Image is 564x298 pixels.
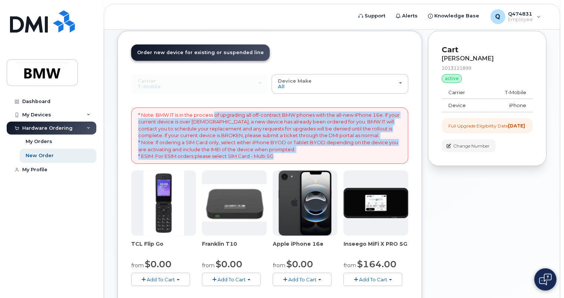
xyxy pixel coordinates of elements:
[278,83,285,89] span: All
[442,55,533,62] div: [PERSON_NAME]
[453,143,490,149] span: Change Number
[344,262,356,269] small: from
[442,86,485,99] td: Carrier
[286,259,313,269] span: $0.00
[272,74,408,93] button: Device Make All
[344,240,408,255] div: Inseego MiFi X PRO 5G
[279,170,332,236] img: iphone16e.png
[131,240,196,255] div: TCL Flip Go
[143,170,184,236] img: TCL_FLIP_MODE.jpg
[508,123,525,129] strong: [DATE]
[391,9,423,23] a: Alerts
[402,12,418,20] span: Alerts
[273,240,338,255] div: Apple iPhone 16e
[448,123,525,129] div: Full Upgrade Eligibility Date
[218,277,246,282] span: Add To Cart
[485,86,533,99] td: T-Mobile
[131,262,144,269] small: from
[442,44,533,55] p: Cart
[442,99,485,112] td: Device
[138,112,401,160] p: * Note: BMW IT is in the process of upgrading all off-contract BMW phones with the all-new iPhone...
[202,262,215,269] small: from
[485,9,546,24] div: Q474831
[216,259,242,269] span: $0.00
[508,17,533,23] span: Employee
[202,273,261,286] button: Add To Cart
[273,273,332,286] button: Add To Cart
[365,12,386,20] span: Support
[508,11,533,17] span: Q474831
[344,188,408,218] img: cut_small_inseego_5G.jpg
[485,99,533,112] td: iPhone
[357,259,397,269] span: $164.00
[354,9,391,23] a: Support
[278,78,312,84] span: Device Make
[273,262,285,269] small: from
[495,12,501,21] span: Q
[442,74,462,83] div: active
[344,273,402,286] button: Add To Cart
[435,12,480,20] span: Knowledge Base
[202,240,267,255] div: Franklin T10
[423,9,485,23] a: Knowledge Base
[202,184,267,222] img: t10.jpg
[442,65,533,71] div: 2013121899
[359,277,387,282] span: Add To Cart
[288,277,316,282] span: Add To Cart
[137,50,264,55] span: Order new device for existing or suspended line
[145,259,172,269] span: $0.00
[131,273,190,286] button: Add To Cart
[442,139,496,152] button: Change Number
[539,274,552,285] img: Open chat
[147,277,175,282] span: Add To Cart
